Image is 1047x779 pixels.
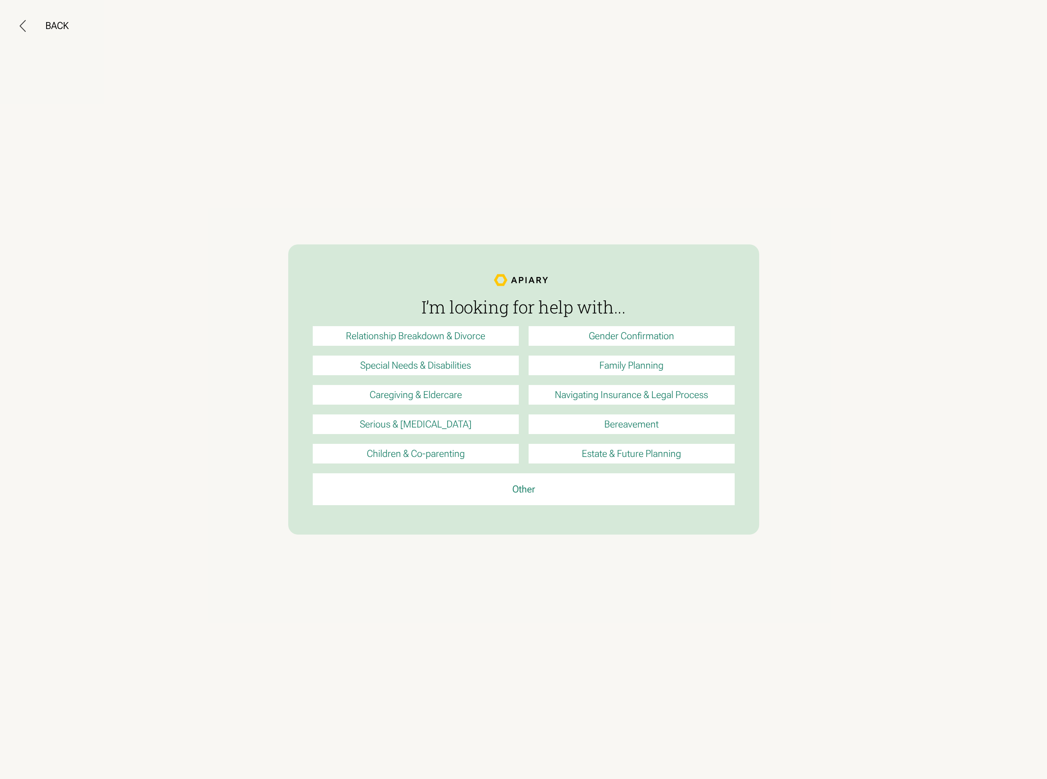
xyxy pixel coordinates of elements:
div: Back [45,20,69,32]
a: Relationship Breakdown & Divorce [313,326,519,346]
a: Bereavement [529,414,735,434]
a: Estate & Future Planning [529,444,735,463]
a: Family Planning [529,356,735,375]
a: Other [313,473,735,505]
a: Navigating Insurance & Legal Process [529,385,735,405]
button: Back [20,20,69,32]
a: Special Needs & Disabilities [313,356,519,375]
a: Children & Co-parenting [313,444,519,463]
a: Serious & [MEDICAL_DATA] [313,414,519,434]
a: Gender Confirmation [529,326,735,346]
h3: I’m looking for help with... [313,298,735,316]
a: Caregiving & Eldercare [313,385,519,405]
